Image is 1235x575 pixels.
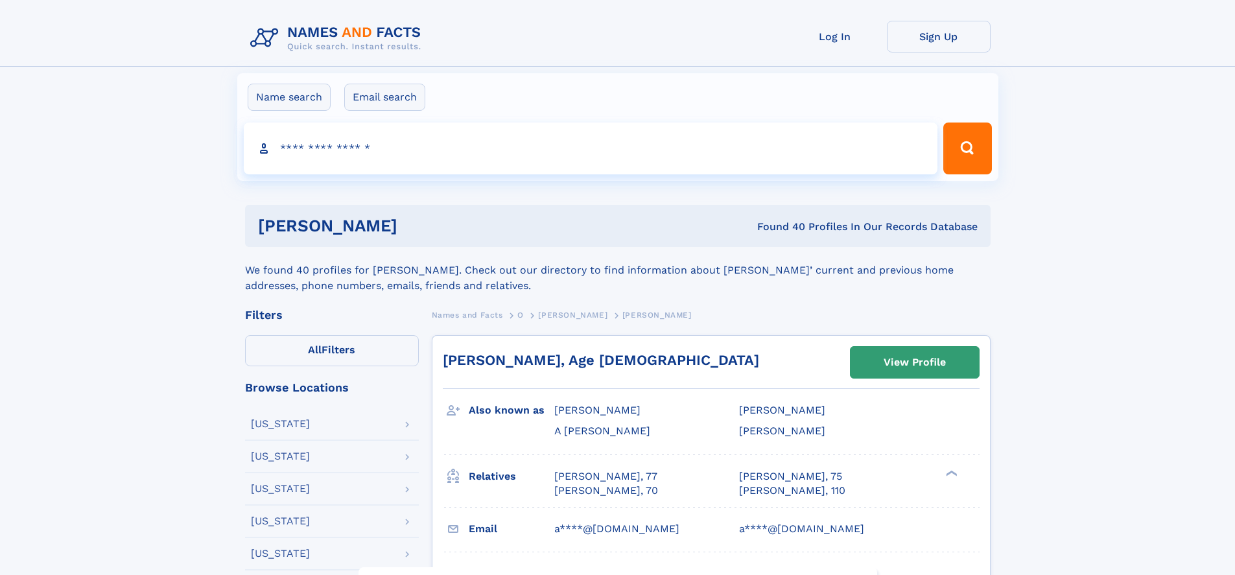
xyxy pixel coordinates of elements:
h3: Relatives [469,465,554,487]
span: A [PERSON_NAME] [554,425,650,437]
div: [US_STATE] [251,451,310,462]
input: search input [244,123,938,174]
div: View Profile [884,347,946,377]
img: Logo Names and Facts [245,21,432,56]
div: Browse Locations [245,382,419,393]
div: [US_STATE] [251,419,310,429]
span: [PERSON_NAME] [739,425,825,437]
a: [PERSON_NAME] [538,307,607,323]
h3: Also known as [469,399,554,421]
span: [PERSON_NAME] [739,404,825,416]
label: Filters [245,335,419,366]
a: [PERSON_NAME], 110 [739,484,845,498]
span: [PERSON_NAME] [622,311,692,320]
div: Found 40 Profiles In Our Records Database [577,220,978,234]
button: Search Button [943,123,991,174]
label: Email search [344,84,425,111]
a: O [517,307,524,323]
label: Name search [248,84,331,111]
div: [US_STATE] [251,548,310,559]
span: O [517,311,524,320]
h1: [PERSON_NAME] [258,218,578,234]
span: All [308,344,322,356]
div: [US_STATE] [251,516,310,526]
a: View Profile [851,347,979,378]
span: [PERSON_NAME] [554,404,641,416]
a: [PERSON_NAME], Age [DEMOGRAPHIC_DATA] [443,352,759,368]
div: We found 40 profiles for [PERSON_NAME]. Check out our directory to find information about [PERSON... [245,247,991,294]
span: [PERSON_NAME] [538,311,607,320]
div: ❯ [943,469,958,477]
a: [PERSON_NAME], 75 [739,469,842,484]
a: Log In [783,21,887,53]
a: [PERSON_NAME], 70 [554,484,658,498]
h3: Email [469,518,554,540]
a: Sign Up [887,21,991,53]
div: [US_STATE] [251,484,310,494]
div: Filters [245,309,419,321]
a: Names and Facts [432,307,503,323]
a: [PERSON_NAME], 77 [554,469,657,484]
